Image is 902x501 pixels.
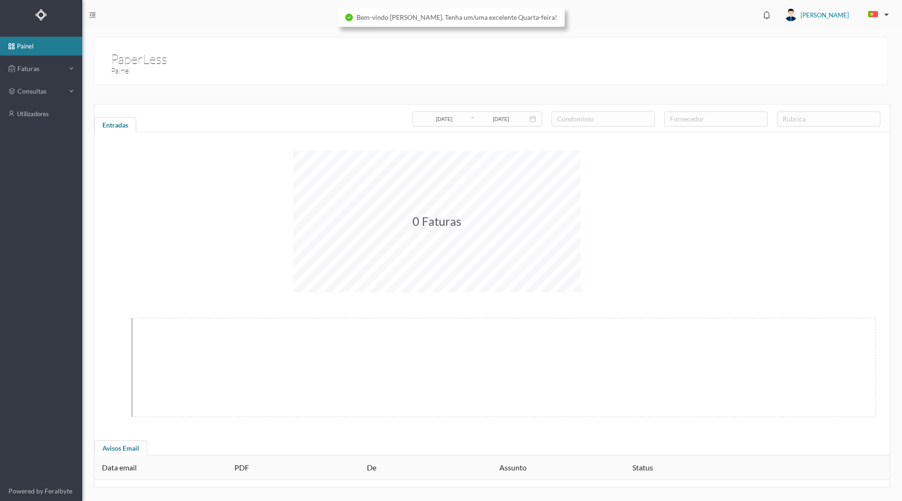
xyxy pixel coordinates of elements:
[783,114,871,124] div: rubrica
[357,13,557,21] span: Bem-vindo [PERSON_NAME]. Tenha um/uma excelente Quarta-feira!
[17,87,64,96] span: consultas
[89,12,96,18] i: icon: menu-fold
[345,14,353,21] i: icon: check-circle
[529,116,536,122] i: icon: calendar
[102,463,137,472] span: Data email
[761,9,773,21] i: icon: bell
[499,463,527,472] span: Assunto
[367,463,376,472] span: De
[632,463,653,472] span: Status
[94,440,147,459] div: Avisos Email
[670,114,758,124] div: fornecedor
[412,214,461,228] span: 0 Faturas
[15,64,67,73] span: Faturas
[475,114,527,124] input: Data final
[35,9,47,21] img: Logo
[94,117,136,136] div: Entradas
[234,463,249,472] span: PDF
[418,114,470,124] input: Data inicial
[861,8,893,23] button: PT
[111,65,496,77] h3: Painel
[785,8,797,21] img: user_titan3.af2715ee.jpg
[111,49,167,53] h1: PaperLess
[557,114,645,124] div: condomínio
